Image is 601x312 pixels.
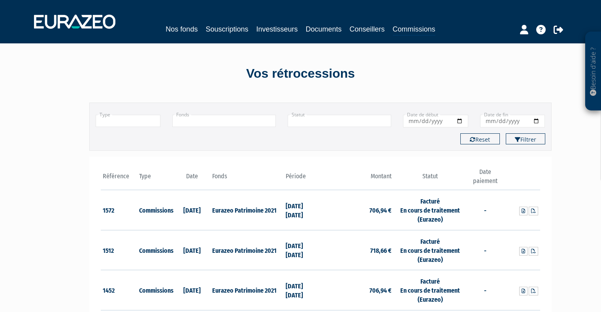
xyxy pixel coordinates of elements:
[205,24,248,35] a: Souscriptions
[467,190,503,230] td: -
[174,168,211,190] th: Date
[101,230,138,270] td: 1512
[256,24,298,35] a: Investisseurs
[75,65,526,83] div: Vos rétrocessions
[210,190,283,230] td: Eurazeo Patrimoine 2021
[350,24,385,35] a: Conseillers
[166,24,198,35] a: Nos fonds
[34,15,115,29] img: 1732889491-logotype_eurazeo_blanc_rvb.png
[284,270,320,310] td: [DATE] [DATE]
[394,168,467,190] th: Statut
[467,270,503,310] td: -
[393,24,435,36] a: Commissions
[394,230,467,270] td: Facturé En cours de traitement (Eurazeo)
[210,168,283,190] th: Fonds
[467,230,503,270] td: -
[137,168,174,190] th: Type
[137,230,174,270] td: Commissions
[174,270,211,310] td: [DATE]
[137,270,174,310] td: Commissions
[101,270,138,310] td: 1452
[101,168,138,190] th: Référence
[589,36,598,107] p: Besoin d'aide ?
[460,133,500,144] button: Reset
[320,190,394,230] td: 706,94 €
[284,230,320,270] td: [DATE] [DATE]
[320,168,394,190] th: Montant
[101,190,138,230] td: 1572
[284,168,320,190] th: Période
[320,270,394,310] td: 706,94 €
[210,270,283,310] td: Eurazeo Patrimoine 2021
[394,190,467,230] td: Facturé En cours de traitement (Eurazeo)
[467,168,503,190] th: Date paiement
[506,133,545,144] button: Filtrer
[320,230,394,270] td: 718,66 €
[174,230,211,270] td: [DATE]
[174,190,211,230] td: [DATE]
[306,24,342,35] a: Documents
[210,230,283,270] td: Eurazeo Patrimoine 2021
[137,190,174,230] td: Commissions
[284,190,320,230] td: [DATE] [DATE]
[394,270,467,310] td: Facturé En cours de traitement (Eurazeo)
